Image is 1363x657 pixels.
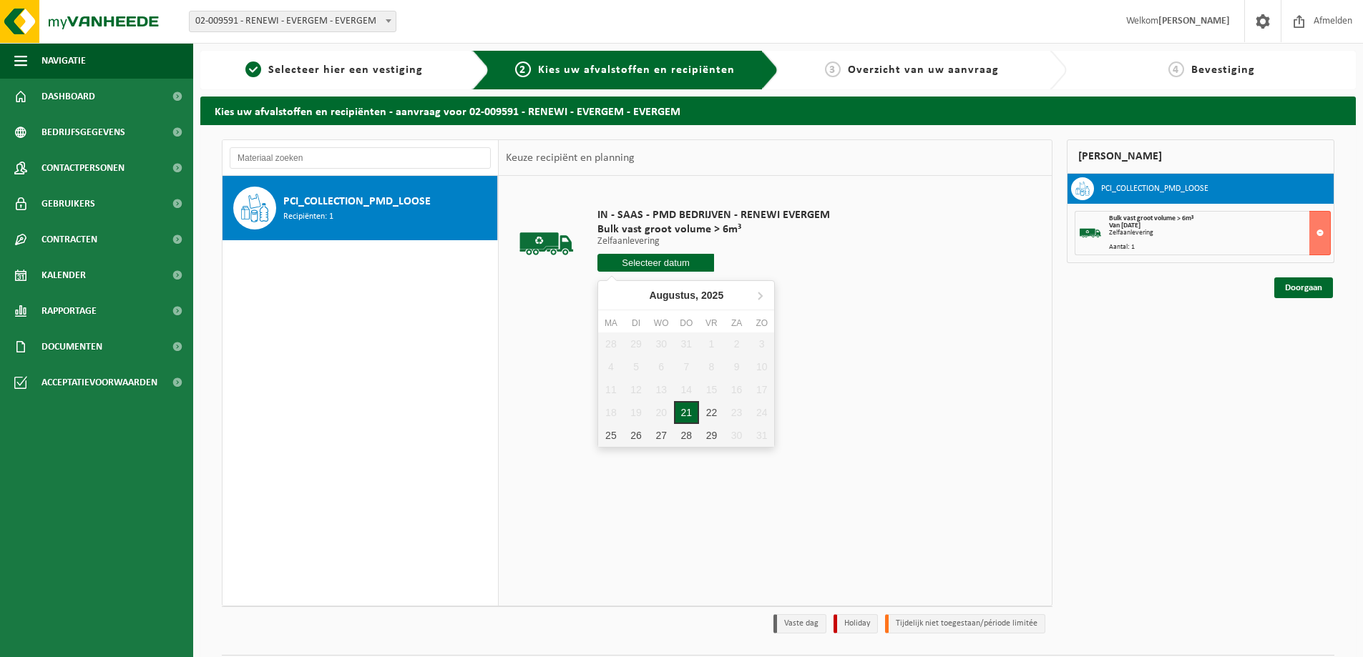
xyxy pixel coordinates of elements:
[41,79,95,114] span: Dashboard
[699,401,724,424] div: 22
[189,11,396,32] span: 02-009591 - RENEWI - EVERGEM - EVERGEM
[674,401,699,424] div: 21
[649,316,674,330] div: wo
[724,316,749,330] div: za
[597,208,830,222] span: IN - SAAS - PMD BEDRIJVEN - RENEWI EVERGEM
[499,140,642,176] div: Keuze recipiënt en planning
[515,61,531,77] span: 2
[597,222,830,237] span: Bulk vast groot volume > 6m³
[1109,222,1140,229] strong: Van [DATE]
[41,365,157,400] span: Acceptatievoorwaarden
[699,316,724,330] div: vr
[1109,229,1330,237] div: Zelfaanlevering
[701,290,723,300] i: 2025
[283,193,431,210] span: PCI_COLLECTION_PMD_LOOSE
[825,61,841,77] span: 3
[41,222,97,257] span: Contracten
[699,424,724,447] div: 29
[41,186,95,222] span: Gebruikers
[674,424,699,447] div: 28
[623,424,648,447] div: 26
[598,316,623,330] div: ma
[749,316,774,330] div: zo
[834,614,878,633] li: Holiday
[885,614,1045,633] li: Tijdelijk niet toegestaan/période limitée
[41,257,86,293] span: Kalender
[1109,214,1193,222] span: Bulk vast groot volume > 6m³
[223,176,498,240] button: PCI_COLLECTION_PMD_LOOSE Recipiënten: 1
[41,150,124,186] span: Contactpersonen
[268,64,423,76] span: Selecteer hier een vestiging
[643,284,729,307] div: Augustus,
[1191,64,1255,76] span: Bevestiging
[1168,61,1184,77] span: 4
[41,43,86,79] span: Navigatie
[597,254,714,272] input: Selecteer datum
[1274,277,1333,298] a: Doorgaan
[41,114,125,150] span: Bedrijfsgegevens
[649,424,674,447] div: 27
[848,64,999,76] span: Overzicht van uw aanvraag
[230,147,491,169] input: Materiaal zoeken
[283,210,333,224] span: Recipiënten: 1
[1101,177,1208,200] h3: PCI_COLLECTION_PMD_LOOSE
[207,61,461,79] a: 1Selecteer hier een vestiging
[200,97,1356,124] h2: Kies uw afvalstoffen en recipiënten - aanvraag voor 02-009591 - RENEWI - EVERGEM - EVERGEM
[1158,16,1230,26] strong: [PERSON_NAME]
[674,316,699,330] div: do
[597,237,830,247] p: Zelfaanlevering
[190,11,396,31] span: 02-009591 - RENEWI - EVERGEM - EVERGEM
[623,316,648,330] div: di
[773,614,826,633] li: Vaste dag
[1067,139,1334,174] div: [PERSON_NAME]
[1109,244,1330,251] div: Aantal: 1
[41,293,97,329] span: Rapportage
[41,329,102,365] span: Documenten
[598,424,623,447] div: 25
[245,61,261,77] span: 1
[538,64,735,76] span: Kies uw afvalstoffen en recipiënten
